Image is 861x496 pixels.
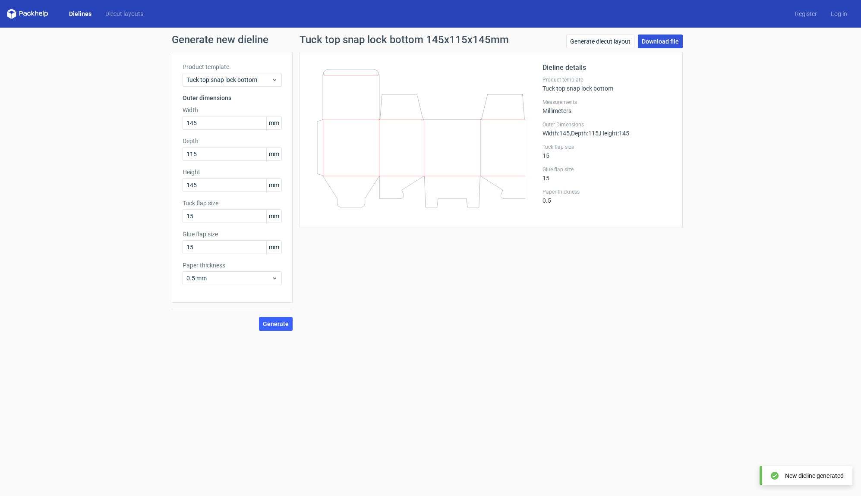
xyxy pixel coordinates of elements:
[183,137,282,145] label: Depth
[599,130,629,137] span: , Height : 145
[542,188,672,204] div: 0.5
[542,166,672,182] div: 15
[266,179,281,191] span: mm
[98,9,150,18] a: Diecut layouts
[172,35,690,45] h1: Generate new dieline
[542,76,672,83] label: Product template
[259,317,293,331] button: Generate
[542,99,672,114] div: Millimeters
[542,144,672,159] div: 15
[788,9,824,18] a: Register
[183,168,282,176] label: Height
[542,166,672,173] label: Glue flap size
[266,116,281,129] span: mm
[300,35,509,45] h1: Tuck top snap lock bottom 145x115x145mm
[263,321,289,327] span: Generate
[542,99,672,106] label: Measurements
[183,261,282,270] label: Paper thickness
[183,94,282,102] h3: Outer dimensions
[542,63,672,73] h2: Dieline details
[186,75,271,84] span: Tuck top snap lock bottom
[62,9,98,18] a: Dielines
[785,471,844,480] div: New dieline generated
[542,144,672,151] label: Tuck flap size
[542,130,570,137] span: Width : 145
[542,76,672,92] div: Tuck top snap lock bottom
[266,148,281,160] span: mm
[266,210,281,223] span: mm
[638,35,683,48] a: Download file
[183,199,282,207] label: Tuck flap size
[824,9,854,18] a: Log in
[183,230,282,239] label: Glue flap size
[566,35,634,48] a: Generate diecut layout
[542,121,672,128] label: Outer Dimensions
[266,241,281,254] span: mm
[570,130,599,137] span: , Depth : 115
[183,106,282,114] label: Width
[183,63,282,71] label: Product template
[542,188,672,195] label: Paper thickness
[186,274,271,283] span: 0.5 mm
